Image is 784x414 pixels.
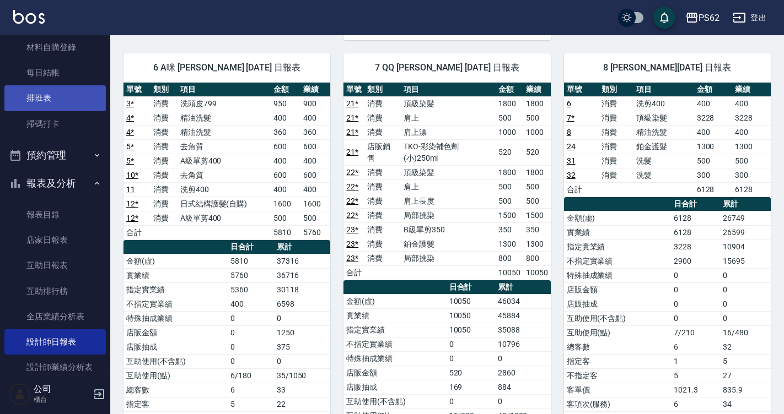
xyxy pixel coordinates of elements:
[732,139,771,154] td: 1300
[364,237,401,251] td: 消費
[671,268,720,282] td: 0
[496,111,523,125] td: 500
[401,251,496,265] td: 局部挑染
[720,268,771,282] td: 0
[228,325,274,340] td: 0
[523,222,551,237] td: 350
[271,139,300,154] td: 600
[300,125,330,139] td: 360
[720,397,771,411] td: 34
[599,139,633,154] td: 消費
[447,394,495,408] td: 0
[447,380,495,394] td: 169
[671,368,720,383] td: 5
[694,168,733,182] td: 300
[274,282,331,297] td: 30118
[123,325,228,340] td: 店販金額
[720,325,771,340] td: 16/480
[228,340,274,354] td: 0
[564,83,771,197] table: a dense table
[671,225,720,239] td: 6128
[300,139,330,154] td: 600
[4,304,106,329] a: 全店業績分析表
[271,182,300,197] td: 400
[720,197,771,211] th: 累計
[4,355,106,380] a: 設計師業績分析表
[343,265,364,280] td: 合計
[694,139,733,154] td: 1300
[123,225,151,239] td: 合計
[720,354,771,368] td: 5
[343,394,446,408] td: 互助使用(不含點)
[228,397,274,411] td: 5
[300,168,330,182] td: 600
[4,202,106,227] a: 報表目錄
[401,208,496,222] td: 局部挑染
[523,111,551,125] td: 500
[274,368,331,383] td: 35/1050
[178,197,271,211] td: 日式結構護髮(自購)
[728,8,771,28] button: 登出
[401,222,496,237] td: B級單剪350
[4,111,106,137] a: 掃碼打卡
[364,125,401,139] td: 消費
[4,85,106,111] a: 排班表
[401,194,496,208] td: 肩上長度
[364,194,401,208] td: 消費
[495,323,551,337] td: 35088
[364,208,401,222] td: 消費
[447,308,495,323] td: 10050
[671,397,720,411] td: 6
[178,139,271,154] td: 去角質
[178,96,271,111] td: 洗頭皮799
[732,125,771,139] td: 400
[123,383,228,397] td: 總客數
[523,265,551,280] td: 10050
[343,351,446,366] td: 特殊抽成業績
[178,182,271,197] td: 洗剪400
[151,139,178,154] td: 消費
[447,280,495,295] th: 日合計
[13,10,45,24] img: Logo
[4,227,106,253] a: 店家日報表
[274,397,331,411] td: 22
[151,154,178,168] td: 消費
[274,383,331,397] td: 33
[447,351,495,366] td: 0
[671,383,720,397] td: 1021.3
[228,268,274,282] td: 5760
[694,125,733,139] td: 400
[274,311,331,325] td: 0
[732,168,771,182] td: 300
[495,351,551,366] td: 0
[447,294,495,308] td: 10050
[567,142,576,151] a: 24
[496,96,523,111] td: 1800
[577,62,758,73] span: 8 [PERSON_NAME][DATE] 日報表
[123,254,228,268] td: 金額(虛)
[567,171,576,179] a: 32
[178,168,271,182] td: 去角質
[228,297,274,311] td: 400
[343,323,446,337] td: 指定實業績
[151,125,178,139] td: 消費
[671,325,720,340] td: 7/210
[364,96,401,111] td: 消費
[523,96,551,111] td: 1800
[671,354,720,368] td: 1
[364,222,401,237] td: 消費
[123,311,228,325] td: 特殊抽成業績
[123,397,228,411] td: 指定客
[495,337,551,351] td: 10796
[496,222,523,237] td: 350
[720,368,771,383] td: 27
[123,83,330,240] table: a dense table
[9,383,31,405] img: Person
[228,254,274,268] td: 5810
[671,311,720,325] td: 0
[564,397,671,411] td: 客項次(服務)
[671,340,720,354] td: 6
[274,340,331,354] td: 375
[599,111,633,125] td: 消費
[343,83,550,280] table: a dense table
